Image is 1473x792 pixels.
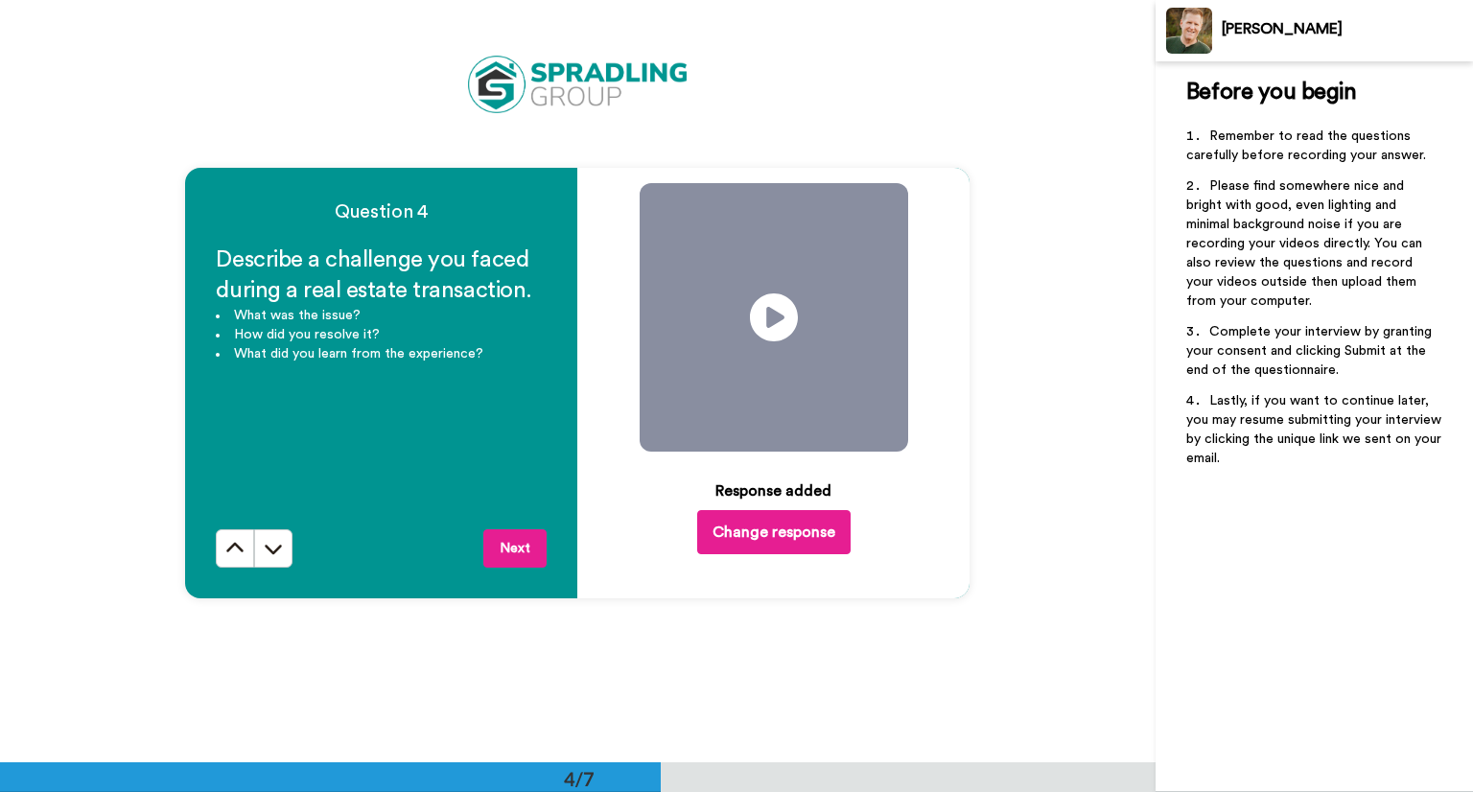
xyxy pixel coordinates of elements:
span: Complete your interview by granting your consent and clicking Submit at the end of the questionna... [1186,325,1436,377]
span: What was the issue? [234,309,361,322]
span: Before you begin [1186,81,1356,104]
span: Remember to read the questions carefully before recording your answer. [1186,129,1426,162]
span: Describe a challenge you faced during a real estate transaction. [216,248,533,302]
button: Change response [697,510,851,554]
div: Response added [715,479,831,502]
h4: Question 4 [216,198,547,225]
span: How did you resolve it? [234,328,380,341]
img: Profile Image [1166,8,1212,54]
button: Next [483,529,547,568]
div: 4/7 [533,765,625,792]
div: [PERSON_NAME] [1222,20,1472,38]
span: Lastly, if you want to continue later, you may resume submitting your interview by clicking the u... [1186,394,1445,465]
span: What did you learn from the experience? [234,347,483,361]
span: Please find somewhere nice and bright with good, even lighting and minimal background noise if yo... [1186,179,1426,308]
